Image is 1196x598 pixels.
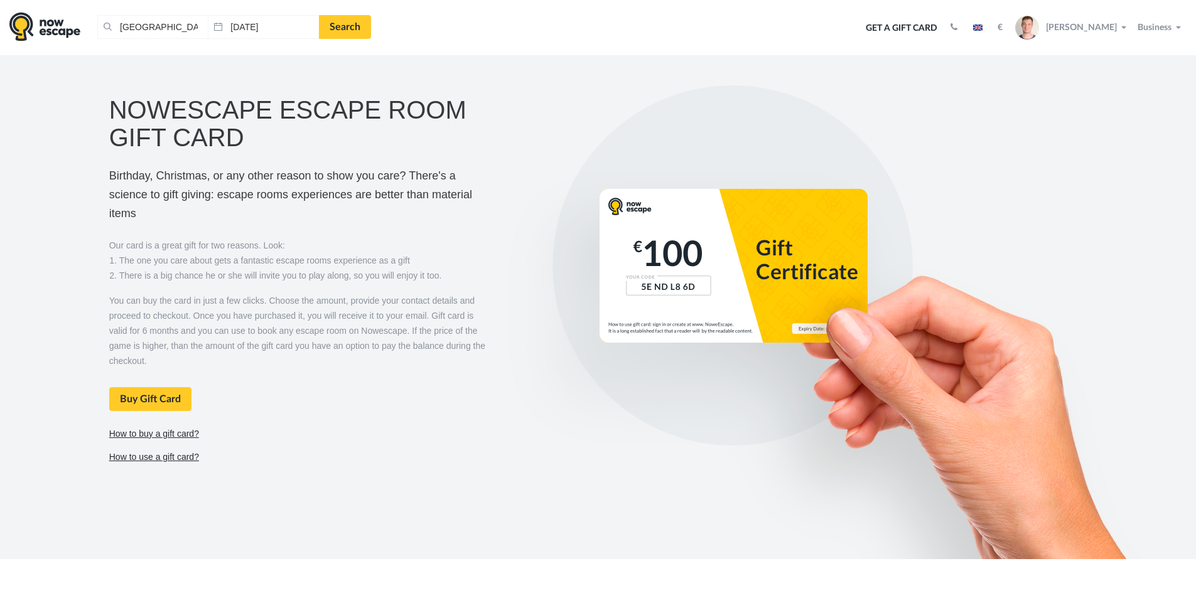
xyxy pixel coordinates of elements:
[109,96,489,151] h1: Nowescape Escape Room Gift Card
[109,166,489,223] div: Birthday, Christmas, or any other reason to show you care? There's a science to gift giving: esca...
[119,268,489,283] li: There is a big chance he or she will invite you to play along, so you will enjoy it too.
[109,387,191,411] a: Buy Gift Card
[998,23,1003,32] strong: €
[861,14,942,42] a: Get a Gift Card
[119,253,489,268] li: The one you care about gets a fantastic escape rooms experience as a gift
[1138,23,1172,32] span: Business
[9,12,80,41] img: logo
[109,238,489,253] p: Our card is a great gift for two reasons. Look:
[973,24,983,31] img: en.jpg
[991,21,1009,34] button: €
[109,452,199,462] a: How to use a gift card?
[1012,15,1132,40] button: [PERSON_NAME]
[1046,21,1117,32] span: [PERSON_NAME]
[208,15,318,39] input: Date
[109,429,199,439] a: How to buy a gift card?
[319,15,371,39] a: Search
[1134,21,1187,34] button: Business
[109,293,489,368] p: You can buy the card in just a few clicks. Choose the amount, provide your contact details and pr...
[97,15,208,39] input: Place or Room Name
